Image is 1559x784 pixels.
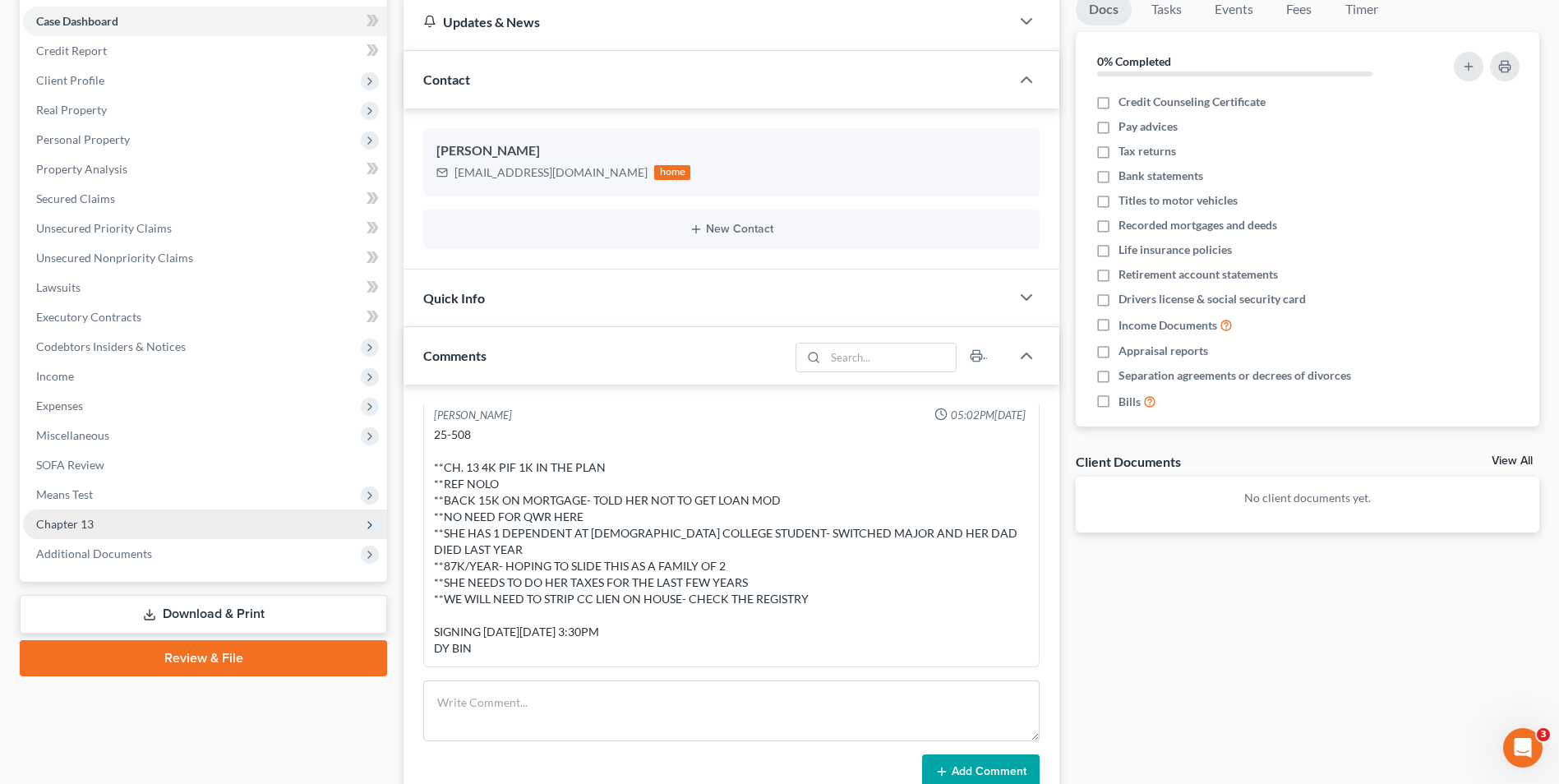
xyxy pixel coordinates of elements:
span: Life insurance policies [1119,242,1232,258]
div: Updates & News [423,13,990,30]
span: Secured Claims [36,191,115,205]
a: Secured Claims [23,184,387,214]
span: Miscellaneous [36,428,109,442]
span: Additional Documents [36,546,152,560]
a: Property Analysis [23,154,387,184]
p: No client documents yet. [1089,490,1526,506]
div: 25-508 **CH. 13 4K PIF 1K IN THE PLAN **REF NOLO **BACK 15K ON MORTGAGE- TOLD HER NOT TO GET LOAN... [434,427,1029,657]
span: SOFA Review [36,458,104,472]
span: Chapter 13 [36,517,94,531]
a: Case Dashboard [23,7,387,36]
span: Credit Report [36,44,107,58]
span: Comments [423,348,487,363]
span: Case Dashboard [36,14,118,28]
span: Recorded mortgages and deeds [1119,217,1277,233]
span: Bills [1119,394,1141,410]
span: Income [36,369,74,383]
span: Unsecured Priority Claims [36,221,172,235]
span: Separation agreements or decrees of divorces [1119,367,1351,384]
span: 3 [1537,728,1550,741]
span: Client Profile [36,73,104,87]
span: Income Documents [1119,317,1217,334]
a: View All [1492,455,1533,467]
span: Expenses [36,399,83,413]
a: SOFA Review [23,450,387,480]
a: Credit Report [23,36,387,66]
iframe: Intercom live chat [1503,728,1543,768]
span: Means Test [36,487,93,501]
a: Executory Contracts [23,302,387,332]
a: Lawsuits [23,273,387,302]
span: Tax returns [1119,143,1176,159]
span: 05:02PM[DATE] [951,408,1026,423]
a: Review & File [20,640,387,676]
button: New Contact [436,223,1026,236]
span: Pay advices [1119,118,1178,135]
a: Unsecured Priority Claims [23,214,387,243]
input: Search... [825,344,956,371]
span: Drivers license & social security card [1119,291,1306,307]
div: home [654,165,690,180]
span: Codebtors Insiders & Notices [36,339,186,353]
span: Property Analysis [36,162,127,176]
div: [PERSON_NAME] [434,408,512,423]
div: Client Documents [1076,453,1181,470]
span: Quick Info [423,290,485,306]
a: Unsecured Nonpriority Claims [23,243,387,273]
span: Retirement account statements [1119,266,1278,283]
div: [PERSON_NAME] [436,141,1026,161]
span: Personal Property [36,132,130,146]
span: Lawsuits [36,280,81,294]
span: Contact [423,71,470,87]
span: Appraisal reports [1119,343,1208,359]
span: Executory Contracts [36,310,141,324]
strong: 0% Completed [1097,54,1171,68]
span: Real Property [36,103,107,117]
span: Unsecured Nonpriority Claims [36,251,193,265]
span: Bank statements [1119,168,1203,184]
a: Download & Print [20,595,387,634]
div: [EMAIL_ADDRESS][DOMAIN_NAME] [454,164,648,181]
span: Titles to motor vehicles [1119,192,1238,209]
span: Credit Counseling Certificate [1119,94,1266,110]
